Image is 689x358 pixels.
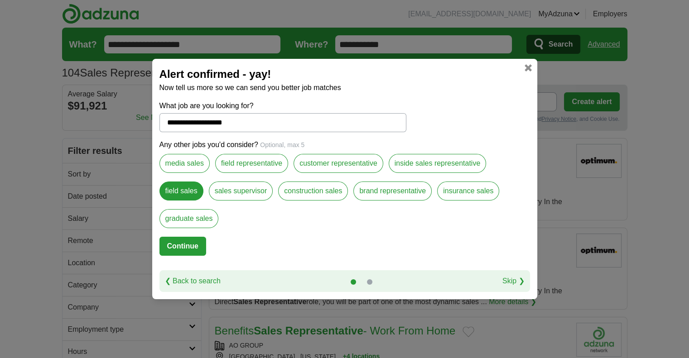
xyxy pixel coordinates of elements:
p: Any other jobs you'd consider? [159,139,530,150]
h2: Alert confirmed - yay! [159,66,530,82]
label: insurance sales [437,181,499,200]
label: graduate sales [159,209,219,228]
a: ❮ Back to search [165,276,221,286]
label: What job are you looking for? [159,100,406,111]
a: Skip ❯ [502,276,525,286]
label: sales supervisor [209,181,273,200]
button: Continue [159,237,206,256]
p: Now tell us more so we can send you better job matches [159,82,530,93]
label: field sales [159,181,203,200]
label: inside sales representative [389,154,486,173]
span: Optional, max 5 [260,141,304,148]
label: field representative [215,154,288,173]
label: brand representative [353,181,432,200]
label: media sales [159,154,210,173]
label: construction sales [278,181,348,200]
label: customer representative [294,154,383,173]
